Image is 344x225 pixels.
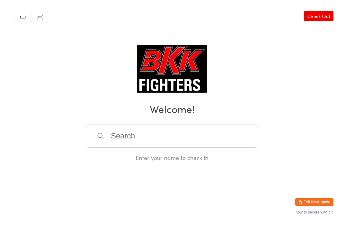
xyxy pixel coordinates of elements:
[85,124,259,148] input: Search
[304,11,333,21] a: Check Out
[85,154,259,162] div: Enter your name to check in
[6,102,338,116] h2: Welcome!
[296,210,333,214] button: how to secure with pin
[137,45,207,93] img: BKK Fighters Colchester Ltd
[295,198,333,206] button: Exit kiosk mode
